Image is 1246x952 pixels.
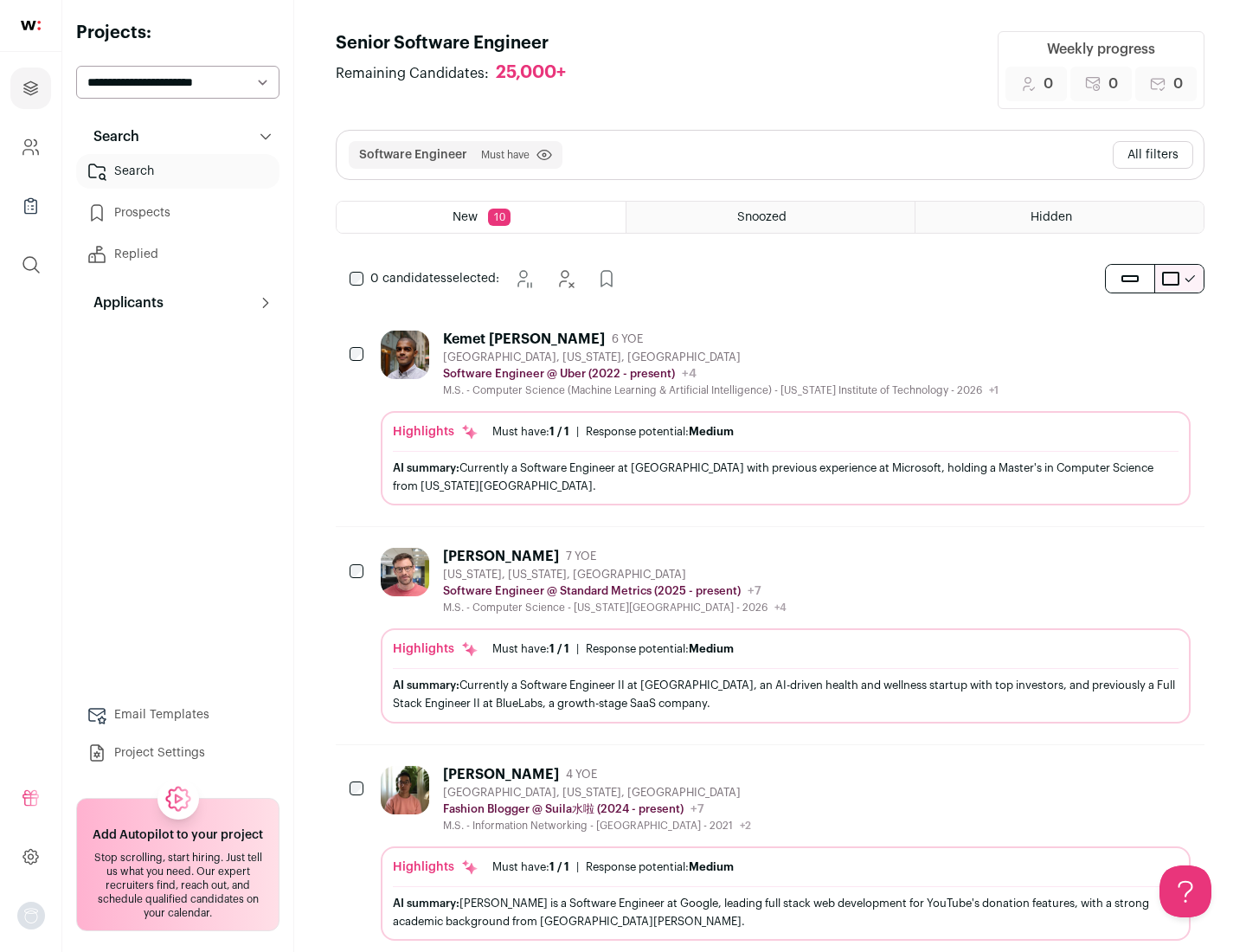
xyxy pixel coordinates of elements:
a: Search [76,154,279,189]
img: 0fb184815f518ed3bcaf4f46c87e3bafcb34ea1ec747045ab451f3ffb05d485a [381,548,429,596]
span: +4 [682,368,697,380]
div: Must have: [492,642,569,656]
div: Response potential: [586,425,734,439]
button: Add to Prospects [589,261,624,296]
span: Hidden [1031,211,1072,223]
a: Projects [10,68,51,109]
a: Project Settings [76,736,279,770]
div: Must have: [492,860,569,874]
button: Hide [548,261,582,296]
span: Medium [689,426,734,437]
a: Snoozed [626,202,915,233]
div: Highlights [393,423,478,441]
div: Stop scrolling, start hiring. Just tell us what you need. Our expert recruiters find, reach out, ... [87,851,268,920]
div: Response potential: [586,642,734,656]
h2: Projects: [76,21,279,45]
span: 6 YOE [612,332,643,346]
a: Add Autopilot to your project Stop scrolling, start hiring. Just tell us what you need. Our exper... [76,798,279,931]
span: Medium [689,643,734,654]
button: Applicants [76,286,279,320]
span: 7 YOE [566,550,596,563]
ul: | [492,642,734,656]
span: AI summary: [393,679,459,691]
iframe: Help Scout Beacon - Open [1159,865,1211,917]
div: Must have: [492,425,569,439]
div: M.S. - Computer Science - [US_STATE][GEOGRAPHIC_DATA] - 2026 [443,601,787,614]
h1: Senior Software Engineer [336,31,583,55]
span: 4 YOE [566,768,597,782]
span: 1 / 1 [549,643,569,654]
div: Response potential: [586,860,734,874]
img: 322c244f3187aa81024ea13e08450523775794405435f85740c15dbe0cd0baab.jpg [381,766,429,814]
a: Company and ATS Settings [10,126,51,168]
div: [PERSON_NAME] is a Software Engineer at Google, leading full stack web development for YouTube's ... [393,894,1179,930]
div: 25,000+ [496,62,566,84]
button: Open dropdown [17,902,45,929]
span: +7 [690,803,704,815]
div: [PERSON_NAME] [443,766,559,783]
span: 1 / 1 [549,861,569,872]
p: Software Engineer @ Standard Metrics (2025 - present) [443,584,741,598]
div: [PERSON_NAME] [443,548,559,565]
a: [PERSON_NAME] 7 YOE [US_STATE], [US_STATE], [GEOGRAPHIC_DATA] Software Engineer @ Standard Metric... [381,548,1191,723]
img: 1d26598260d5d9f7a69202d59cf331847448e6cffe37083edaed4f8fc8795bfe [381,331,429,379]
span: Remaining Candidates: [336,63,489,84]
a: Replied [76,237,279,272]
img: nopic.png [17,902,45,929]
ul: | [492,860,734,874]
a: Email Templates [76,698,279,732]
div: [GEOGRAPHIC_DATA], [US_STATE], [GEOGRAPHIC_DATA] [443,351,999,364]
span: 0 [1108,74,1118,94]
p: Fashion Blogger @ Suila水啦 (2024 - present) [443,802,684,816]
div: [GEOGRAPHIC_DATA], [US_STATE], [GEOGRAPHIC_DATA] [443,786,751,800]
span: New [453,211,478,223]
span: Must have [481,148,530,162]
div: [US_STATE], [US_STATE], [GEOGRAPHIC_DATA] [443,568,787,582]
img: wellfound-shorthand-0d5821cbd27db2630d0214b213865d53afaa358527fdda9d0ea32b1df1b89c2c.svg [21,21,41,30]
span: Snoozed [737,211,787,223]
div: Highlights [393,640,478,658]
p: Software Engineer @ Uber (2022 - present) [443,367,675,381]
button: All filters [1113,141,1193,169]
a: Kemet [PERSON_NAME] 6 YOE [GEOGRAPHIC_DATA], [US_STATE], [GEOGRAPHIC_DATA] Software Engineer @ Ub... [381,331,1191,505]
a: [PERSON_NAME] 4 YOE [GEOGRAPHIC_DATA], [US_STATE], [GEOGRAPHIC_DATA] Fashion Blogger @ Suila水啦 (2... [381,766,1191,941]
span: 10 [488,209,511,226]
div: M.S. - Computer Science (Machine Learning & Artificial Intelligence) - [US_STATE] Institute of Te... [443,383,999,397]
button: Search [76,119,279,154]
p: Search [83,126,139,147]
span: 0 [1173,74,1183,94]
span: Medium [689,861,734,872]
span: +7 [748,585,761,597]
a: Company Lists [10,185,51,227]
span: +1 [989,385,999,396]
a: Hidden [915,202,1204,233]
button: Snooze [506,261,541,296]
span: 0 [1044,74,1053,94]
div: Weekly progress [1047,39,1155,60]
div: Currently a Software Engineer at [GEOGRAPHIC_DATA] with previous experience at Microsoft, holding... [393,459,1179,495]
a: Prospects [76,196,279,230]
span: AI summary: [393,462,459,473]
span: +2 [740,820,751,831]
ul: | [492,425,734,439]
div: Currently a Software Engineer II at [GEOGRAPHIC_DATA], an AI-driven health and wellness startup w... [393,676,1179,712]
span: AI summary: [393,897,459,909]
span: 0 candidates [370,273,446,285]
button: Software Engineer [359,146,467,164]
div: Kemet [PERSON_NAME] [443,331,605,348]
p: Applicants [83,293,164,313]
div: M.S. - Information Networking - [GEOGRAPHIC_DATA] - 2021 [443,819,751,833]
div: Highlights [393,859,478,876]
h2: Add Autopilot to your project [93,827,263,844]
span: +4 [774,602,787,613]
span: 1 / 1 [549,426,569,437]
span: selected: [370,270,499,287]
